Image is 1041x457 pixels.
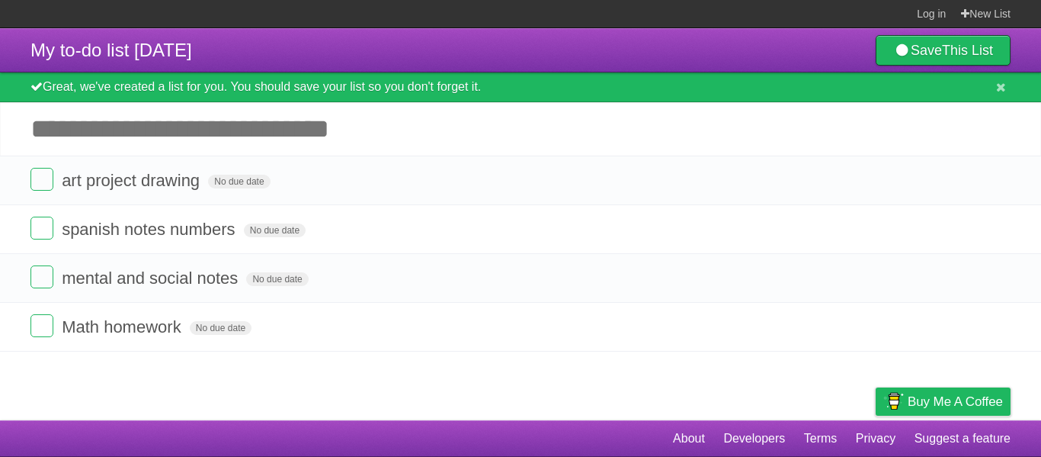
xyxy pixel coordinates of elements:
[914,424,1011,453] a: Suggest a feature
[723,424,785,453] a: Developers
[942,43,993,58] b: This List
[62,317,185,336] span: Math homework
[876,35,1011,66] a: SaveThis List
[856,424,895,453] a: Privacy
[62,171,203,190] span: art project drawing
[62,269,242,288] span: mental and social notes
[30,168,53,191] label: Done
[62,220,239,239] span: spanish notes numbers
[190,321,251,335] span: No due date
[208,175,270,188] span: No due date
[804,424,838,453] a: Terms
[883,388,904,414] img: Buy me a coffee
[908,388,1003,415] span: Buy me a coffee
[673,424,705,453] a: About
[876,388,1011,416] a: Buy me a coffee
[246,272,308,286] span: No due date
[30,40,192,60] span: My to-do list [DATE]
[30,314,53,337] label: Done
[244,224,306,237] span: No due date
[30,217,53,240] label: Done
[30,266,53,288] label: Done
